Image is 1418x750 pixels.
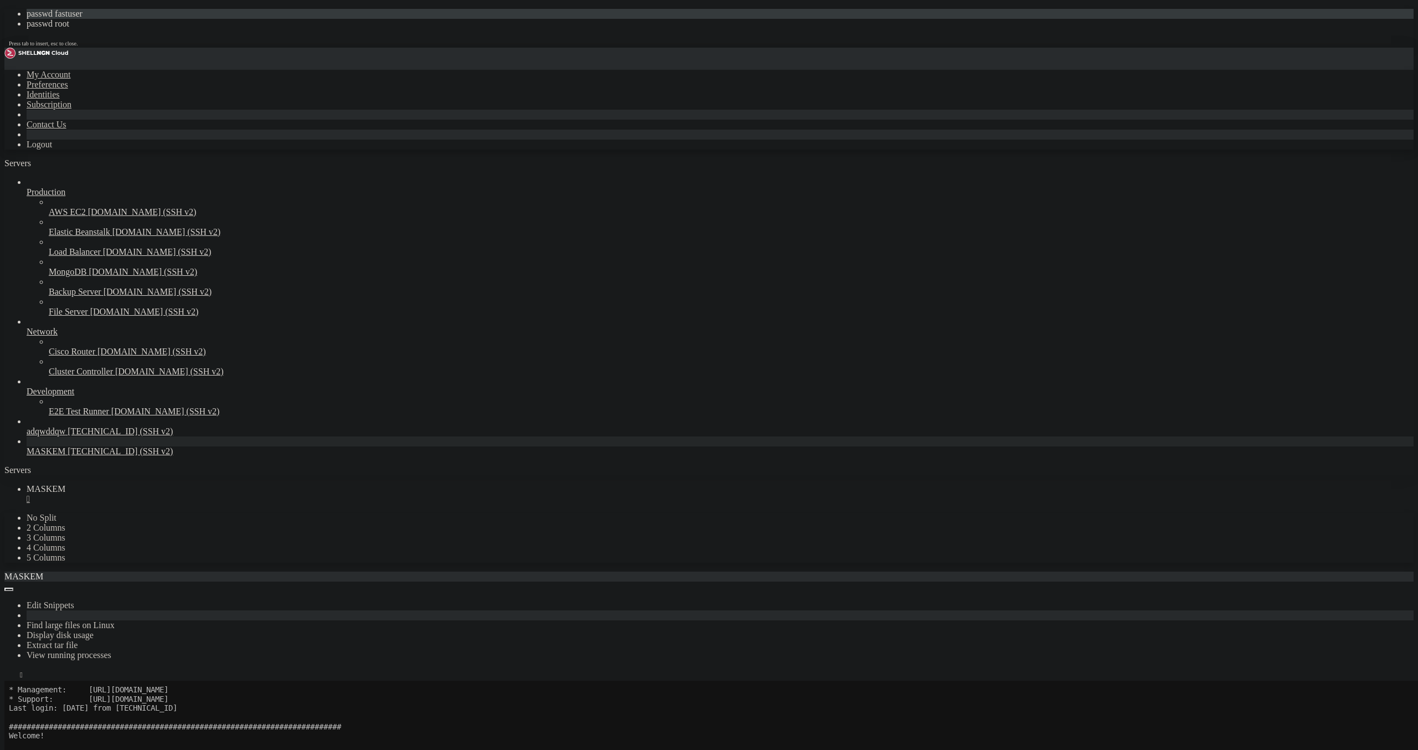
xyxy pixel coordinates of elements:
li: E2E Test Runner [DOMAIN_NAME] (SSH v2) [49,397,1414,417]
x-row: =========================================================================== [4,216,1273,225]
span: Development [27,387,74,396]
span: [TECHNICAL_ID] (SSH v2) [68,427,173,436]
span: [DOMAIN_NAME] (SSH v2) [111,407,220,416]
a: Find large files on Linux [27,620,115,630]
a: Subscription [27,100,71,109]
span: [DOMAIN_NAME] (SSH v2) [115,367,224,376]
x-row: IPv4: [4,106,1273,115]
a: Extract tar file [27,640,78,650]
span: You may do that in your control panel. [4,207,173,216]
a: My Account [27,70,71,79]
span: MASKEM [27,484,65,494]
a: AWS EC2 [DOMAIN_NAME] (SSH v2) [49,207,1414,217]
a: Production [27,187,1414,197]
x-row: =========================================================================== [4,96,1273,106]
span: [TECHNICAL_ID] (SSH v2) [68,446,173,456]
div: Servers [4,465,1414,475]
span: [DOMAIN_NAME] (SSH v2) [89,267,197,276]
span: [DOMAIN_NAME] (SSH v2) [103,247,212,256]
span: Cluster Controller [49,367,113,376]
x-row: * Support: [URL][DOMAIN_NAME] [4,14,1273,23]
li: MongoDB [DOMAIN_NAME] (SSH v2) [49,257,1414,277]
span: Servers [4,158,31,168]
a: adqwddqw [TECHNICAL_ID] (SSH v2) [27,427,1414,436]
a: Load Balancer [DOMAIN_NAME] (SSH v2) [49,247,1414,257]
span: MASKEM [27,446,65,456]
a: Development [27,387,1414,397]
li: AWS EC2 [DOMAIN_NAME] (SSH v2) [49,197,1414,217]
span: Network [27,327,58,336]
span: [DOMAIN_NAME] (SSH v2) [90,307,199,316]
a: Backup Server [DOMAIN_NAME] (SSH v2) [49,287,1414,297]
span: FASTPANEL [120,69,160,78]
a: File Server [DOMAIN_NAME] (SSH v2) [49,307,1414,317]
li: Cisco Router [DOMAIN_NAME] (SSH v2) [49,337,1414,357]
a: E2E Test Runner [DOMAIN_NAME] (SSH v2) [49,407,1414,417]
a:  [27,494,1414,504]
span: MASKEM [4,572,43,581]
a: 4 Columns [27,543,65,552]
a: Cluster Controller [DOMAIN_NAME] (SSH v2) [49,367,1414,377]
a: MASKEM [TECHNICAL_ID] (SSH v2) [27,446,1414,456]
a: Network [27,327,1414,337]
span: Elastic Beanstalk [49,227,110,237]
button:  [16,669,27,681]
x-row: /etc/apache2/fastpanel2-available [4,179,1273,189]
span: Press tab to insert, esc to close. [9,40,78,47]
span: E2E Test Runner [49,407,109,416]
li: Load Balancer [DOMAIN_NAME] (SSH v2) [49,237,1414,257]
li: File Server [DOMAIN_NAME] (SSH v2) [49,297,1414,317]
span: MongoDB [49,267,86,276]
li: MASKEM [TECHNICAL_ID] (SSH v2) [27,436,1414,456]
li: passwd root [27,19,1414,29]
li: Development [27,377,1414,417]
div:  [20,671,23,679]
span: Backup Server [49,287,101,296]
x-row: /etc/nginx/fastpanel2-available [4,170,1273,179]
x-row: Welcome! [4,50,1273,60]
a: MASKEM [27,484,1414,504]
span: APACHE2: [4,179,40,188]
li: Elastic Beanstalk [DOMAIN_NAME] (SSH v2) [49,217,1414,237]
a: Servers [4,158,75,168]
li: Backup Server [DOMAIN_NAME] (SSH v2) [49,277,1414,297]
a: Edit Snippets [27,600,74,610]
span: File Server [49,307,88,316]
a: No Split [27,513,56,522]
span: Cisco Router [49,347,95,356]
span: [DOMAIN_NAME] (SSH v2) [88,207,197,217]
a: MongoDB [DOMAIN_NAME] (SSH v2) [49,267,1414,277]
x-row: * Management: [URL][DOMAIN_NAME] [4,4,1273,14]
span: [DOMAIN_NAME] (SSH v2) [112,227,221,237]
a: 5 Columns [27,553,65,562]
x-row: This server is captured by control panel. [4,69,1273,78]
span: [DOMAIN_NAME] (SSH v2) [97,347,206,356]
a: Identities [27,90,60,99]
x-row: =========================================================================== [4,142,1273,152]
li: Cluster Controller [DOMAIN_NAME] (SSH v2) [49,357,1414,377]
span: [DOMAIN_NAME] (SSH v2) [104,287,212,296]
img: Shellngn [4,48,68,59]
li: adqwddqw [TECHNICAL_ID] (SSH v2) [27,417,1414,436]
li: Network [27,317,1414,377]
a: Logout [27,140,52,149]
span: NGINX: [4,170,31,179]
span: [TECHNICAL_ID] [4,124,66,133]
x-row: By default configuration files can be found in the following directories: [4,152,1273,161]
x-row: 21:06:27 up 1 min, 1 user, load average: 0.44, 0.20, 0.07 [4,235,1273,244]
a: Cisco Router [DOMAIN_NAME] (SSH v2) [49,347,1414,357]
li: passwd fastuser [27,9,1414,19]
span: Please do not edit configuration files manually. [4,198,217,207]
span: Production [27,187,65,197]
li: Production [27,177,1414,317]
a: 3 Columns [27,533,65,542]
a: Display disk usage [27,630,94,640]
a: 2 Columns [27,523,65,532]
div: (18, 27) [89,253,93,263]
x-row: Operating System: [4,88,1273,97]
span: adqwddqw [27,427,65,436]
a: Contact Us [27,120,66,129]
span: Ubuntu 24.04.3 LTS [80,88,160,96]
a: View running processes [27,650,111,660]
